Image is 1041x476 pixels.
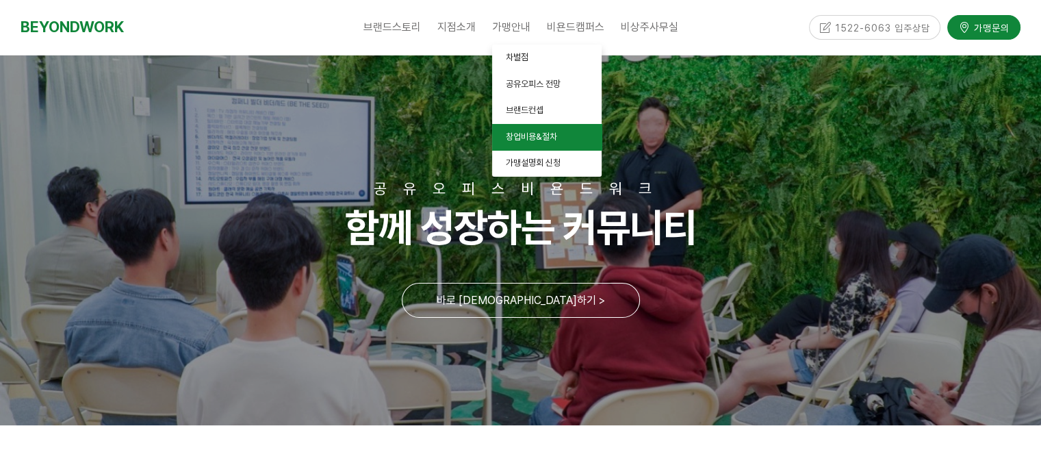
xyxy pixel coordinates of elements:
span: 지점소개 [437,21,476,34]
span: 브랜드스토리 [363,21,421,34]
span: 창업비용&절차 [506,131,557,142]
span: 비상주사무실 [621,21,678,34]
a: 가맹안내 [484,10,539,45]
a: 창업비용&절차 [492,124,602,151]
span: 비욘드캠퍼스 [547,21,604,34]
span: 가맹안내 [492,21,530,34]
span: 공유오피스 전망 [506,79,561,89]
a: 가맹문의 [947,14,1020,38]
a: BEYONDWORK [21,14,124,40]
span: 가맹설명회 신청 [506,158,561,168]
a: 비상주사무실 [613,10,686,45]
a: 가맹설명회 신청 [492,150,602,177]
span: 차별점 [506,52,528,62]
a: 브랜드컨셉 [492,97,602,124]
span: 가맹문의 [970,19,1010,33]
a: 지점소개 [429,10,484,45]
a: 차별점 [492,45,602,71]
a: 브랜드스토리 [355,10,429,45]
a: 공유오피스 전망 [492,71,602,98]
span: 브랜드컨셉 [506,105,543,115]
a: 비욘드캠퍼스 [539,10,613,45]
